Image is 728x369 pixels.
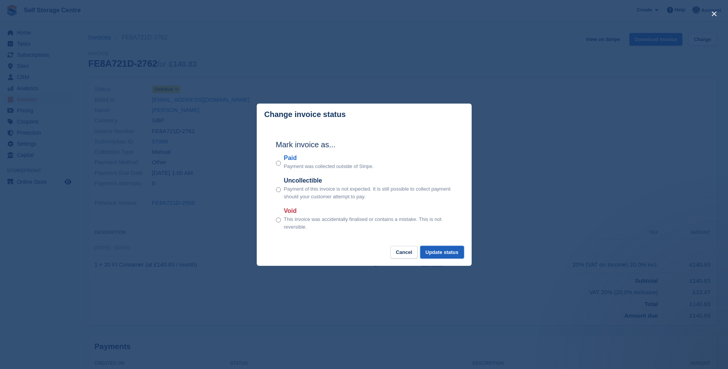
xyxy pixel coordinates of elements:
[284,216,452,231] p: This invoice was accidentally finalised or contains a mistake. This is not reversible.
[420,246,464,259] button: Update status
[276,139,452,150] h2: Mark invoice as...
[284,163,374,170] p: Payment was collected outside of Stripe.
[284,185,452,200] p: Payment of this invoice is not expected. It is still possible to collect payment should your cust...
[284,176,452,185] label: Uncollectible
[390,246,418,259] button: Cancel
[708,8,720,20] button: close
[284,206,452,216] label: Void
[264,110,346,119] p: Change invoice status
[284,153,374,163] label: Paid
